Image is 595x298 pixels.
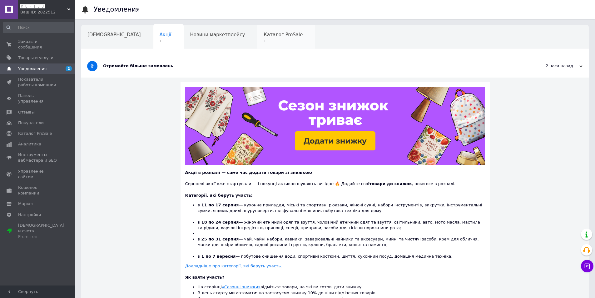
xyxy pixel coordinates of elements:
[222,285,260,289] a: «Сезонні знижки»
[20,9,75,15] div: Ваш ID: 2822512
[18,185,58,196] span: Кошелек компании
[103,63,520,69] div: Отримайте більше замовлень
[160,39,171,43] span: 1
[198,254,485,259] li: — побутове очищення води, спортивні костюми, шиття, кухонний посуд, домашня медична техніка.
[18,152,58,163] span: Инструменты вебмастера и SEO
[198,290,485,296] li: В день старту ми автоматично застосуємо знижку 10% до ціни відмічених товарів.
[264,39,303,43] span: 1
[185,264,281,268] u: Докладніше про категорії, які беруть участь
[198,203,239,207] b: з 11 по 17 серпня
[87,32,141,38] span: [DEMOGRAPHIC_DATA]
[20,4,67,9] span: 🅺🆄🅿🅸🅲🅾
[18,120,44,126] span: Покупатели
[18,55,53,61] span: Товары и услуги
[18,234,64,240] div: Prom топ
[185,275,225,280] b: Як взяти участь?
[18,131,52,136] span: Каталог ProSale
[18,39,58,50] span: Заказы и сообщения
[190,32,245,38] span: Новини маркетплейсу
[198,284,485,290] li: На сторінці відмітьте товари, на які ви готові дати знижку.
[18,169,58,180] span: Управление сайтом
[198,254,236,259] b: з 1 по 7 вересня
[185,170,312,175] b: Акції в розпалі — саме час додати товари зі знижкою
[198,237,239,241] b: з 25 по 31 серпня
[185,264,282,268] a: Докладніше про категорії, які беруть участь.
[264,32,303,38] span: Каталог ProSale
[18,212,41,218] span: Настройки
[520,63,583,69] div: 2 часа назад
[18,201,34,207] span: Маркет
[18,93,58,104] span: Панель управления
[66,66,72,71] span: 2
[18,109,35,115] span: Отзывы
[185,175,485,187] div: Серпневі акції вже стартували — і покупці активно шукають вигідне 🔥 Додайте свої , поки все в роз...
[18,223,64,240] span: [DEMOGRAPHIC_DATA] и счета
[581,260,593,272] button: Чат с покупателем
[198,220,485,231] li: — жіночий етнічний одяг та взуття, чоловічий етнічний одяг та взуття, світильники, авто, мото мас...
[369,181,412,186] b: товари до знижок
[185,193,253,198] b: Категорії, які беруть участь:
[18,77,58,88] span: Показатели работы компании
[198,236,485,254] li: — чай, чайні набори, кавники, заварювальні чайники та аксесуари, мийні та чистячі засоби, крем дл...
[198,220,239,225] b: з 18 по 24 серпня
[18,141,41,147] span: Аналитика
[160,32,171,38] span: Акції
[198,202,485,220] li: — кухонне приладдя, міські та спортивні рюкзаки, жіночі сукні, набори інструментів, викрутки, інс...
[94,6,140,13] h1: Уведомления
[18,66,47,72] span: Уведомления
[3,22,74,33] input: Поиск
